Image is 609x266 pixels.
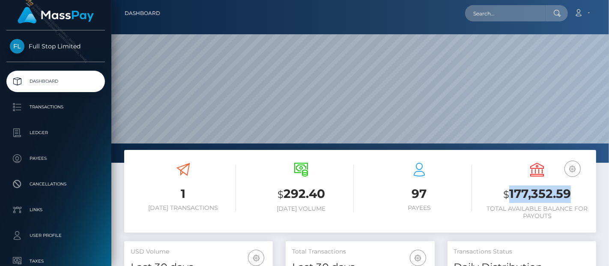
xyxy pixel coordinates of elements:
a: Dashboard [125,4,160,22]
small: $ [503,188,509,200]
h5: Total Transactions [292,248,428,256]
h3: 292.40 [249,185,354,203]
a: Cancellations [6,173,105,195]
a: Links [6,199,105,221]
p: Ledger [10,126,101,139]
a: Payees [6,148,105,169]
p: Cancellations [10,178,101,191]
h5: USD Volume [131,248,266,256]
img: MassPay Logo [18,7,94,24]
a: Dashboard [6,71,105,92]
h3: 1 [131,185,236,202]
a: User Profile [6,225,105,246]
a: Transactions [6,96,105,118]
h6: Payees [367,204,472,212]
small: $ [278,188,284,200]
p: Payees [10,152,101,165]
img: Full Stop Limited [10,39,24,54]
h6: Total Available Balance for Payouts [485,205,590,220]
p: Dashboard [10,75,101,88]
h3: 177,352.59 [485,185,590,203]
a: Ledger [6,122,105,143]
p: User Profile [10,229,101,242]
h3: 97 [367,185,472,202]
input: Search... [465,5,546,21]
p: Links [10,203,101,216]
h5: Transactions Status [454,248,590,256]
h6: [DATE] Volume [249,205,354,212]
span: Full Stop Limited [6,42,105,50]
h6: [DATE] Transactions [131,204,236,212]
p: Transactions [10,101,101,114]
